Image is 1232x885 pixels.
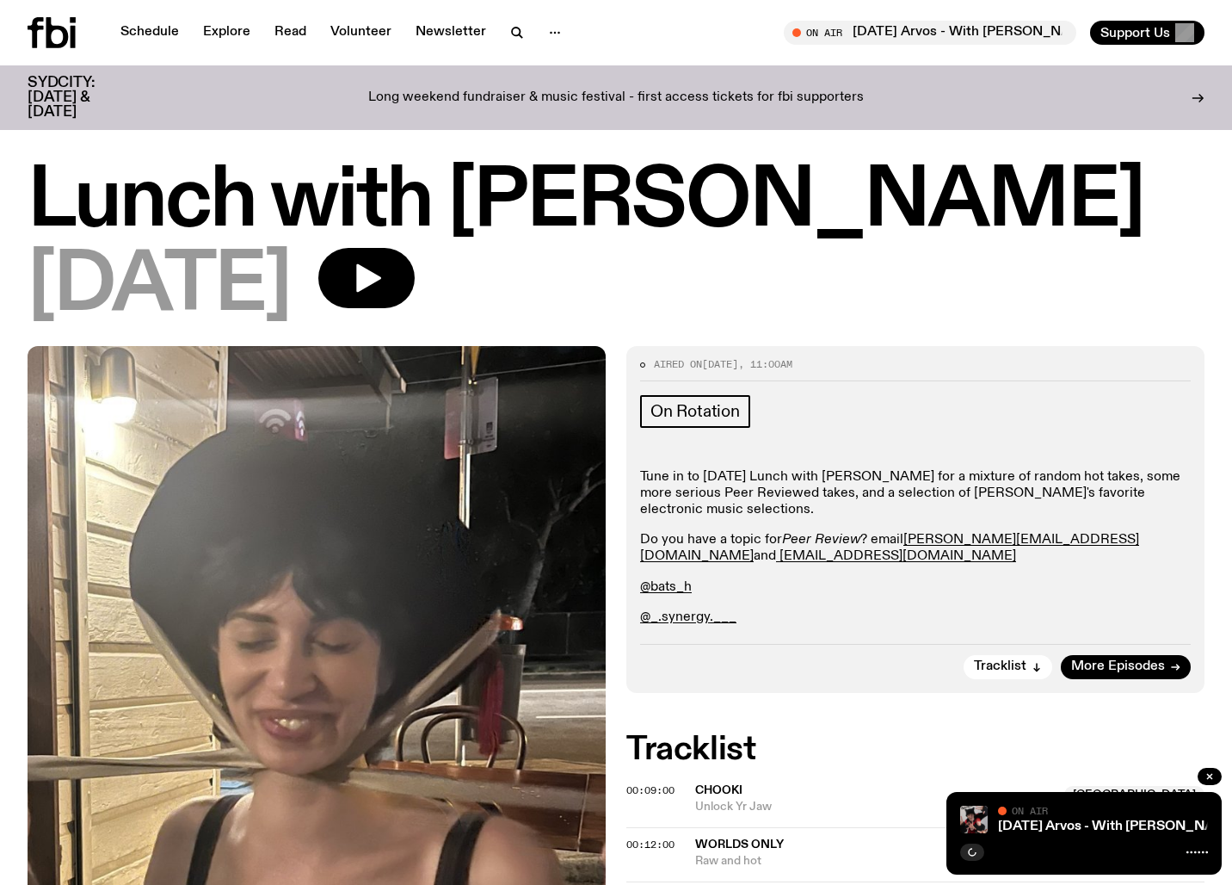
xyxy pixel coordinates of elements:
[626,734,1204,765] h2: Tracklist
[1064,786,1204,803] span: [GEOGRAPHIC_DATA]
[695,839,784,851] span: Worlds Only
[702,357,738,371] span: [DATE]
[650,402,740,421] span: On Rotation
[28,248,291,325] span: [DATE]
[28,76,138,120] h3: SYDCITY: [DATE] & [DATE]
[654,357,702,371] span: Aired on
[695,784,742,796] span: ChooKi
[626,783,675,797] span: 00:09:00
[320,21,402,45] a: Volunteer
[110,21,189,45] a: Schedule
[782,533,860,547] em: Peer Review
[974,660,1026,673] span: Tracklist
[964,655,1052,679] button: Tracklist
[264,21,317,45] a: Read
[640,580,692,594] a: @bats_h
[640,610,736,624] a: @_.synergy.___
[738,357,792,371] span: , 11:00am
[368,90,864,106] p: Long weekend fundraiser & music festival - first access tickets for fbi supporters
[695,799,1054,815] span: Unlock Yr Jaw
[640,469,1191,519] p: Tune in to [DATE] Lunch with [PERSON_NAME] for a mixture of random hot takes, some more serious P...
[695,853,1054,870] span: Raw and hot
[1090,21,1204,45] button: Support Us
[193,21,261,45] a: Explore
[640,532,1191,565] p: Do you have a topic for ? email and
[1012,805,1048,816] span: On Air
[1061,655,1191,679] a: More Episodes
[28,164,1204,241] h1: Lunch with [PERSON_NAME]
[784,21,1076,45] button: On Air[DATE] Arvos - With [PERSON_NAME]
[626,840,675,850] button: 00:12:00
[1071,660,1165,673] span: More Episodes
[640,395,750,428] a: On Rotation
[405,21,496,45] a: Newsletter
[626,838,675,851] span: 00:12:00
[779,549,1016,563] a: [EMAIL_ADDRESS][DOMAIN_NAME]
[1100,25,1170,40] span: Support Us
[626,786,675,795] button: 00:09:00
